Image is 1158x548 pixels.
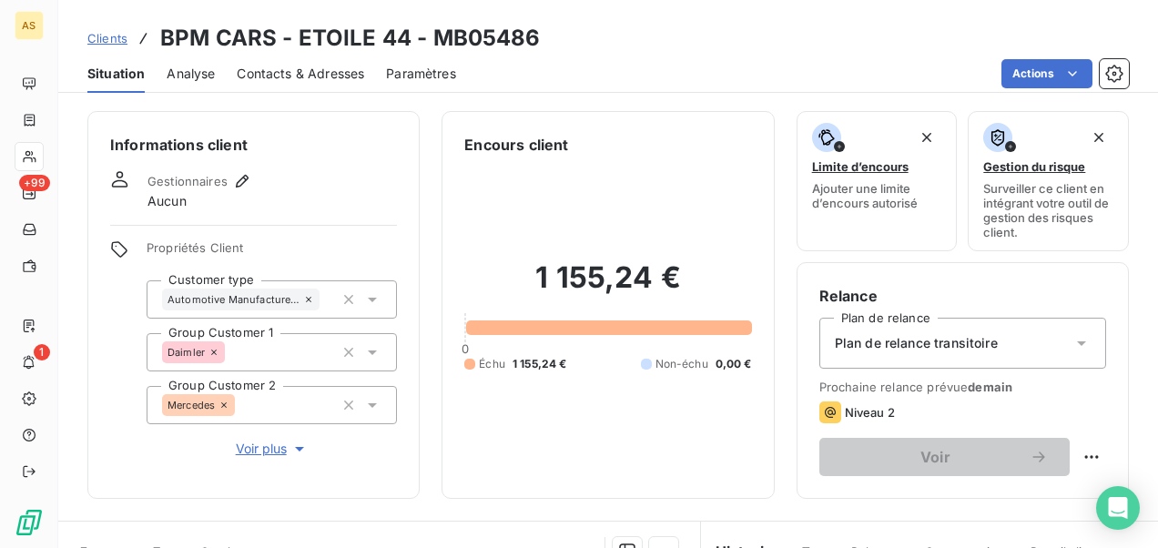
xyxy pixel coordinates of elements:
[87,65,145,83] span: Situation
[320,291,334,308] input: Ajouter une valeur
[1001,59,1092,88] button: Actions
[225,344,239,360] input: Ajouter une valeur
[1096,486,1140,530] div: Open Intercom Messenger
[235,397,249,413] input: Ajouter une valeur
[819,438,1070,476] button: Voir
[462,341,469,356] span: 0
[15,11,44,40] div: AS
[479,356,505,372] span: Échu
[168,347,205,358] span: Daimler
[386,65,456,83] span: Paramètres
[845,405,895,420] span: Niveau 2
[160,22,541,55] h3: BPM CARS - ETOILE 44 - MB05486
[147,439,397,459] button: Voir plus
[110,134,397,156] h6: Informations client
[968,111,1129,251] button: Gestion du risqueSurveiller ce client en intégrant votre outil de gestion des risques client.
[983,181,1113,239] span: Surveiller ce client en intégrant votre outil de gestion des risques client.
[168,294,300,305] span: Automotive Manufacturers
[236,440,309,458] span: Voir plus
[812,181,942,210] span: Ajouter une limite d’encours autorisé
[819,285,1106,307] h6: Relance
[716,356,752,372] span: 0,00 €
[147,192,187,210] span: Aucun
[812,159,909,174] span: Limite d’encours
[464,134,568,156] h6: Encours client
[835,334,998,352] span: Plan de relance transitoire
[147,174,228,188] span: Gestionnaires
[968,380,1012,394] span: demain
[655,356,708,372] span: Non-échu
[513,356,567,372] span: 1 155,24 €
[168,400,215,411] span: Mercedes
[167,65,215,83] span: Analyse
[797,111,958,251] button: Limite d’encoursAjouter une limite d’encours autorisé
[87,29,127,47] a: Clients
[19,175,50,191] span: +99
[87,31,127,46] span: Clients
[34,344,50,360] span: 1
[464,259,751,314] h2: 1 155,24 €
[237,65,364,83] span: Contacts & Adresses
[841,450,1030,464] span: Voir
[819,380,1106,394] span: Prochaine relance prévue
[983,159,1085,174] span: Gestion du risque
[147,240,397,266] span: Propriétés Client
[15,508,44,537] img: Logo LeanPay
